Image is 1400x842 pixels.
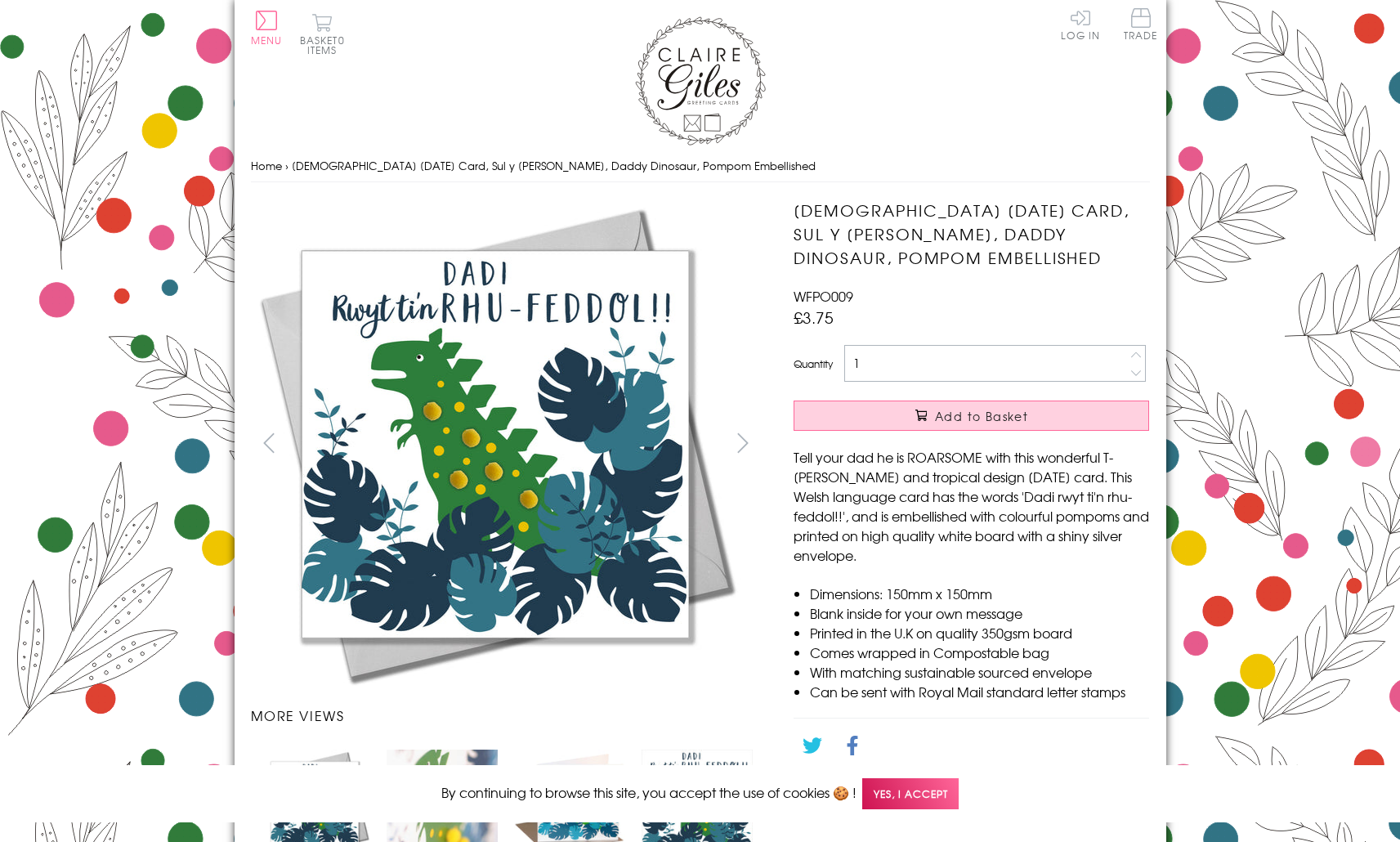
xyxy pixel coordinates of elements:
[794,356,833,371] label: Quantity
[810,643,1149,662] li: Comes wrapped in Compostable bag
[810,682,1149,701] li: Can be sent with Royal Mail standard letter stamps
[307,33,345,57] span: 0 items
[794,286,853,306] span: WFPO009
[251,11,283,45] button: Menu
[794,199,1149,269] h1: [DEMOGRAPHIC_DATA] [DATE] Card, Sul y [PERSON_NAME], Daddy Dinosaur, Pompom Embellished
[292,158,816,173] span: [DEMOGRAPHIC_DATA] [DATE] Card, Sul y [PERSON_NAME], Daddy Dinosaur, Pompom Embellished
[1124,8,1158,40] span: Trade
[810,662,1149,682] li: With matching sustainable sourced envelope
[251,424,288,461] button: prev
[250,199,740,689] img: Welsh Father's Day Card, Sul y Tadau Hapus, Daddy Dinosaur, Pompom Embellished
[935,408,1028,424] span: Add to Basket
[794,306,834,329] span: £3.75
[635,16,766,146] img: Claire Giles Greetings Cards
[794,401,1149,431] button: Add to Basket
[1061,8,1100,40] a: Log In
[794,447,1149,565] p: Tell your dad he is ROARSOME with this wonderful T-[PERSON_NAME] and tropical design [DATE] card....
[1124,8,1158,43] a: Trade
[251,705,762,725] h3: More views
[251,150,1150,183] nav: breadcrumbs
[810,584,1149,603] li: Dimensions: 150mm x 150mm
[810,603,1149,623] li: Blank inside for your own message
[761,199,1251,689] img: Welsh Father's Day Card, Sul y Tadau Hapus, Daddy Dinosaur, Pompom Embellished
[300,13,345,55] button: Basket0 items
[251,158,282,173] a: Home
[862,778,959,810] span: Yes, I accept
[251,33,283,47] span: Menu
[810,623,1149,643] li: Printed in the U.K on quality 350gsm board
[285,158,288,173] span: ›
[724,424,761,461] button: next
